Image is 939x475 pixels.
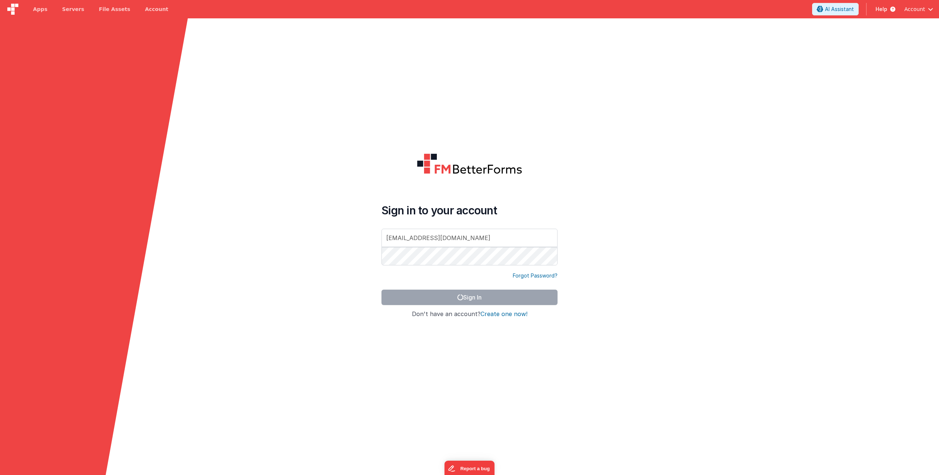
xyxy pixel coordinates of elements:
[825,6,854,13] span: AI Assistant
[481,311,527,318] button: Create one now!
[381,229,558,247] input: Email Address
[876,6,887,13] span: Help
[381,311,558,318] h4: Don't have an account?
[904,6,925,13] span: Account
[381,204,558,217] h4: Sign in to your account
[99,6,131,13] span: File Assets
[904,6,933,13] button: Account
[812,3,859,15] button: AI Assistant
[381,290,558,305] button: Sign In
[33,6,47,13] span: Apps
[62,6,84,13] span: Servers
[513,272,558,279] a: Forgot Password?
